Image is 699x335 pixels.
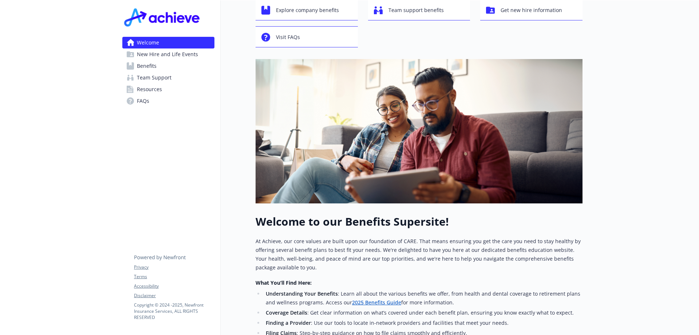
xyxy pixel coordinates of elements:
[134,264,214,270] a: Privacy
[137,37,159,48] span: Welcome
[122,72,214,83] a: Team Support
[137,95,149,107] span: FAQs
[122,83,214,95] a: Resources
[134,283,214,289] a: Accessibility
[137,83,162,95] span: Resources
[137,72,171,83] span: Team Support
[122,95,214,107] a: FAQs
[266,309,307,316] strong: Coverage Details
[276,30,300,44] span: Visit FAQs
[501,3,562,17] span: Get new hire information
[264,289,582,307] li: : Learn all about the various benefits we offer, from health and dental coverage to retirement pl...
[388,3,444,17] span: Team support benefits
[122,48,214,60] a: New Hire and Life Events
[134,302,214,320] p: Copyright © 2024 - 2025 , Newfront Insurance Services, ALL RIGHTS RESERVED
[352,299,401,306] a: 2025 Benefits Guide
[266,319,311,326] strong: Finding a Provider
[264,319,582,327] li: : Use our tools to locate in-network providers and facilities that meet your needs.
[256,215,582,228] h1: Welcome to our Benefits Supersite!
[256,26,358,47] button: Visit FAQs
[134,273,214,280] a: Terms
[122,37,214,48] a: Welcome
[137,60,157,72] span: Benefits
[122,60,214,72] a: Benefits
[264,308,582,317] li: : Get clear information on what’s covered under each benefit plan, ensuring you know exactly what...
[276,3,339,17] span: Explore company benefits
[134,292,214,299] a: Disclaimer
[256,279,312,286] strong: What You’ll Find Here:
[137,48,198,60] span: New Hire and Life Events
[266,290,338,297] strong: Understanding Your Benefits
[256,237,582,272] p: At Achieve, our core values are built upon our foundation of CARE. That means ensuring you get th...
[256,59,582,203] img: overview page banner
